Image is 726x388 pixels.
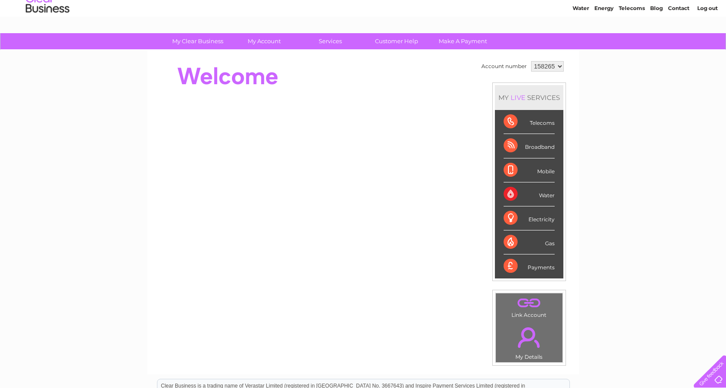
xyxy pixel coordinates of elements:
div: Gas [504,230,555,254]
a: 0333 014 3131 [562,4,622,15]
a: Contact [668,37,689,44]
div: Payments [504,254,555,278]
div: Telecoms [504,110,555,134]
a: Log out [697,37,718,44]
a: Services [294,33,366,49]
a: My Account [228,33,300,49]
td: Account number [479,59,529,74]
a: Customer Help [361,33,433,49]
a: . [498,322,560,353]
a: . [498,295,560,311]
div: LIVE [509,93,527,102]
a: Telecoms [619,37,645,44]
div: Broadband [504,134,555,158]
a: Make A Payment [427,33,499,49]
img: logo.png [25,23,70,49]
a: My Clear Business [162,33,234,49]
div: MY SERVICES [495,85,563,110]
a: Energy [594,37,614,44]
a: Blog [650,37,663,44]
div: Water [504,182,555,206]
a: Water [573,37,589,44]
div: Clear Business is a trading name of Verastar Limited (registered in [GEOGRAPHIC_DATA] No. 3667643... [157,5,569,42]
td: Link Account [495,293,563,320]
div: Electricity [504,206,555,230]
div: Mobile [504,158,555,182]
td: My Details [495,320,563,363]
